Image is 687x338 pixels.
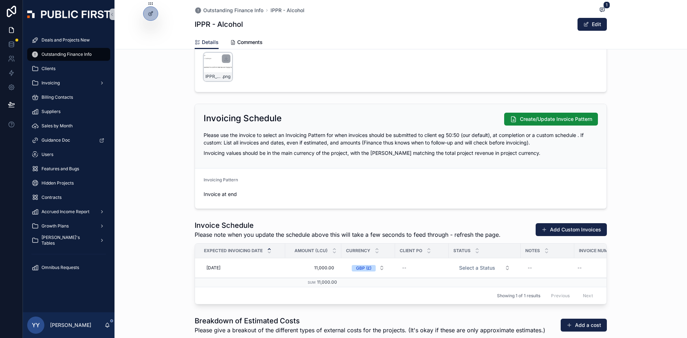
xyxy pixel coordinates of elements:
span: Outstanding Finance Info [203,7,263,14]
a: Outstanding Finance Info [27,48,110,61]
span: Invoice Number [579,248,616,254]
button: Add Custom Invoices [536,223,607,236]
a: Clients [27,62,110,75]
span: Please give a breakout of the different types of external costs for the projects. (It's okay if t... [195,326,545,334]
span: 1 [603,1,610,9]
span: Hidden Projects [42,180,74,186]
span: Guidance Doc [42,137,70,143]
span: [PERSON_NAME]'s Tables [42,235,94,246]
a: Sales by Month [27,119,110,132]
span: Omnibus Requests [42,265,79,270]
button: Select Button [346,261,390,274]
span: Notes [525,248,540,254]
a: Invoicing [27,77,110,89]
a: [PERSON_NAME]'s Tables [27,234,110,247]
a: Accrued Income Report [27,205,110,218]
span: Clients [42,66,55,72]
h1: Invoice Schedule [195,220,501,230]
div: -- [578,265,582,271]
span: Create/Update Invoice Pattern [520,116,592,123]
span: Billing Contacts [42,94,73,100]
span: Please note when you update the schedule above this will take a few seconds to feed through - ref... [195,230,501,239]
span: [DATE] [206,265,220,271]
span: 11,000.00 [292,265,334,271]
span: Contracts [42,195,62,200]
small: Sum [308,280,316,284]
span: Features and Bugs [42,166,79,172]
a: Outstanding Finance Info [195,7,263,14]
span: Expected Invoicing Date [204,248,263,254]
a: Suppliers [27,105,110,118]
span: Accrued Income Report [42,209,89,215]
span: Users [42,152,53,157]
div: -- [402,265,406,271]
span: Outstanding Finance Info [42,52,92,57]
span: Growth Plans [42,223,69,229]
p: Please use the invoice to select an Invoicing Pattern for when invoices should be submitted to cl... [204,131,598,146]
span: Suppliers [42,109,60,114]
a: Hidden Projects [27,177,110,190]
span: Comments [237,39,263,46]
a: Guidance Doc [27,134,110,147]
span: IPPR_Alcohol_Email [205,74,222,79]
span: Status [453,248,471,254]
div: GBP (£) [356,265,371,271]
a: IPPR - Alcohol [271,7,304,14]
span: .png [222,74,230,79]
h1: Breakdown of Estimated Costs [195,316,545,326]
div: scrollable content [23,29,114,283]
p: Invoicing values should be in the main currency of the project, with the [PERSON_NAME] matching t... [204,149,598,157]
a: Details [195,36,219,49]
a: Comments [230,36,263,50]
h1: IPPR - Alcohol [195,19,243,29]
span: Invoicing Pattern [204,177,238,182]
button: Select Button [453,261,516,274]
img: App logo [27,10,110,18]
span: Invoice at end [204,191,298,198]
button: 1 [598,6,607,15]
p: [PERSON_NAME] [50,322,91,329]
span: Showing 1 of 1 results [497,293,540,299]
a: Deals and Projects New [27,34,110,46]
span: Details [202,39,219,46]
a: Growth Plans [27,220,110,232]
div: -- [528,265,532,271]
a: Omnibus Requests [27,261,110,274]
span: Amount (LCU) [294,248,328,254]
button: Edit [578,18,607,31]
a: Billing Contacts [27,91,110,104]
a: Features and Bugs [27,162,110,175]
span: YY [32,321,40,329]
span: Deals and Projects New [42,37,90,43]
button: Create/Update Invoice Pattern [504,113,598,126]
button: Add a cost [561,319,607,332]
span: Select a Status [459,264,495,271]
span: Currency [346,248,370,254]
h2: Invoicing Schedule [204,113,282,124]
span: Client PO [400,248,422,254]
span: 11,000.00 [317,279,337,285]
a: Users [27,148,110,161]
a: Contracts [27,191,110,204]
span: Invoicing [42,80,60,86]
span: Sales by Month [42,123,73,129]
